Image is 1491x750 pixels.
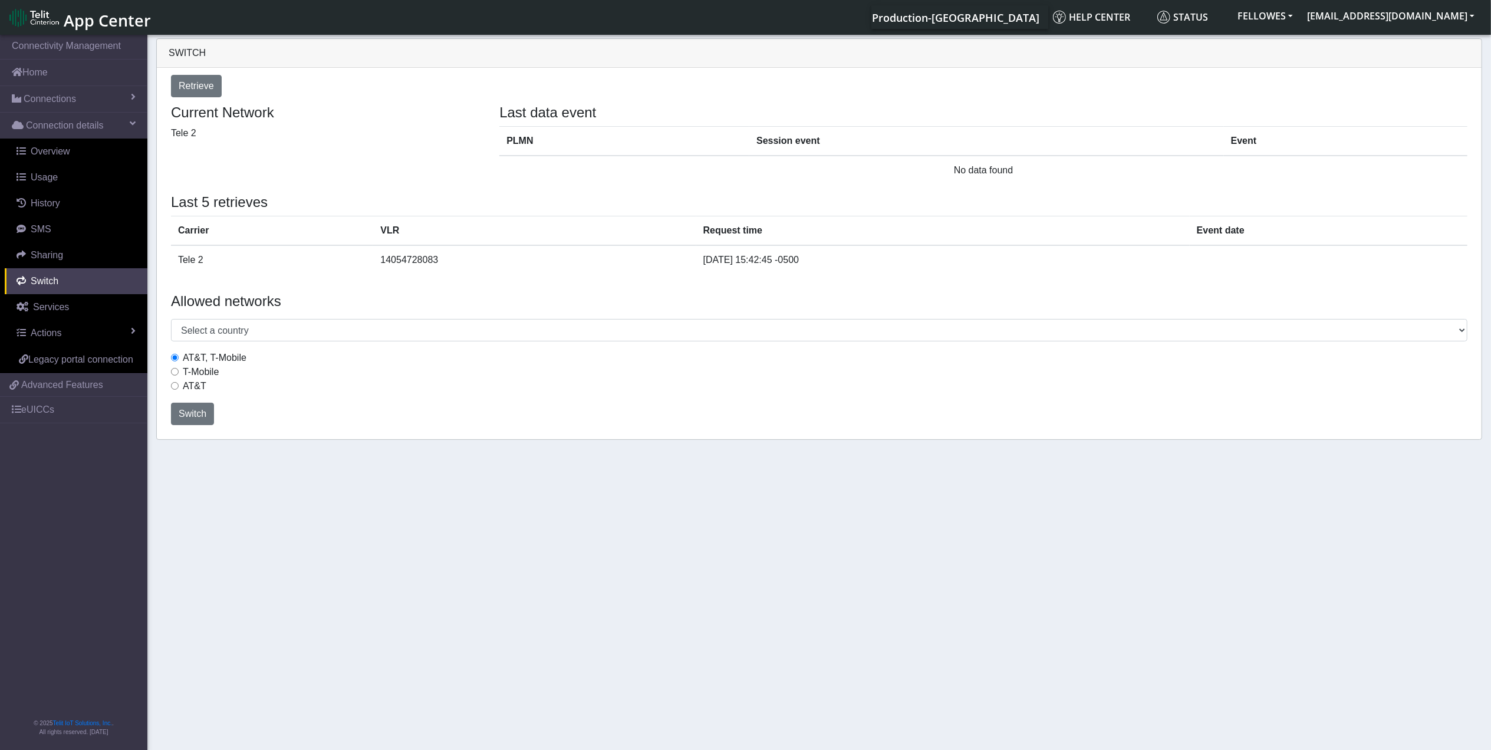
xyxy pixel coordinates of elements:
td: [DATE] 15:42:45 -0500 [696,245,1190,274]
th: Session event [749,126,1224,156]
span: Connections [24,92,76,106]
td: Tele 2 [171,245,373,274]
span: Help center [1053,11,1130,24]
button: Switch [171,403,214,425]
button: [EMAIL_ADDRESS][DOMAIN_NAME] [1300,5,1482,27]
span: Overview [31,146,70,156]
h4: Last data event [499,104,1467,121]
a: History [5,190,147,216]
span: Tele 2 [171,128,196,138]
th: Carrier [171,216,373,245]
span: Legacy portal connection [28,354,133,364]
h4: Allowed networks [171,293,1467,310]
span: App Center [64,9,151,31]
span: Retrieve [179,81,214,91]
a: Status [1153,5,1230,29]
label: AT&T, T-Mobile [183,351,246,365]
span: Switch [169,48,206,58]
button: FELLOWES [1230,5,1300,27]
label: T-Mobile [183,365,219,379]
h4: Last 5 retrieves [171,194,1467,211]
span: Status [1157,11,1208,24]
label: AT&T [183,379,206,393]
span: Advanced Features [21,378,103,392]
span: Switch [179,409,206,419]
span: Production-[GEOGRAPHIC_DATA] [872,11,1039,25]
span: History [31,198,60,208]
span: Connection details [26,119,104,133]
h4: Current Network [171,104,482,121]
a: Actions [5,320,147,346]
a: Overview [5,139,147,165]
span: Usage [31,172,58,182]
a: Telit IoT Solutions, Inc. [53,720,112,726]
a: Help center [1048,5,1153,29]
span: Sharing [31,250,63,260]
span: Actions [31,328,61,338]
td: 14054728083 [373,245,696,274]
td: No data found [499,156,1467,185]
a: Switch [5,268,147,294]
a: Sharing [5,242,147,268]
th: VLR [373,216,696,245]
button: Retrieve [171,75,222,97]
a: Usage [5,165,147,190]
img: logo-telit-cinterion-gw-new.png [9,8,59,27]
a: Your current platform instance [871,5,1039,29]
a: App Center [9,5,149,30]
span: Services [33,302,69,312]
th: Request time [696,216,1190,245]
img: status.svg [1157,11,1170,24]
th: Event [1224,126,1467,156]
a: Services [5,294,147,320]
span: Switch [31,276,58,286]
img: knowledge.svg [1053,11,1066,24]
span: SMS [31,224,51,234]
a: SMS [5,216,147,242]
th: Event date [1190,216,1467,245]
th: PLMN [499,126,749,156]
